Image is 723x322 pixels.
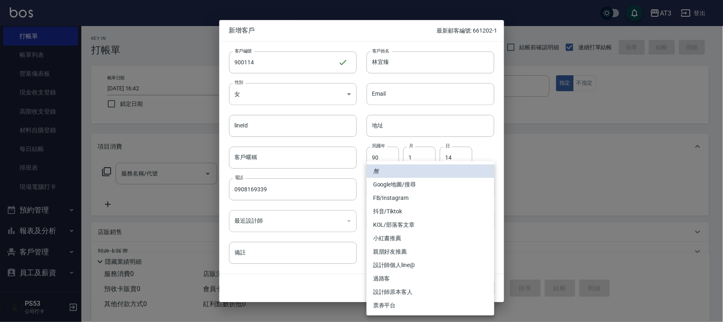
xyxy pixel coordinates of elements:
li: 抖音/Tiktok [367,205,494,218]
li: 親朋好友推薦 [367,245,494,258]
li: 設計師個人line@ [367,258,494,272]
li: 設計師原本客人 [367,285,494,299]
li: FB/Instagram [367,191,494,205]
li: Google地圖/搜尋 [367,178,494,191]
em: 無 [373,167,379,175]
li: 過路客 [367,272,494,285]
li: 小紅書推薦 [367,232,494,245]
li: 票券平台 [367,299,494,312]
li: KOL/部落客文章 [367,218,494,232]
